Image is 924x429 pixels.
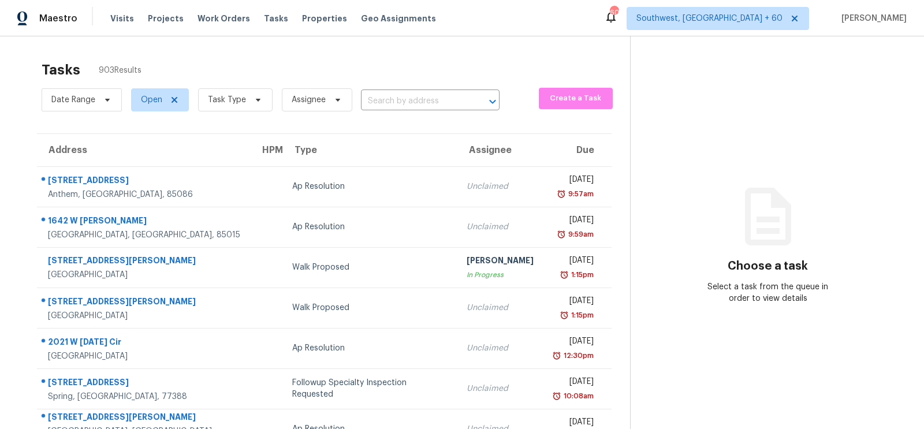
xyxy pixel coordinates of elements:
div: Walk Proposed [292,302,448,314]
div: 1:15pm [569,309,594,321]
div: [GEOGRAPHIC_DATA] [48,269,241,281]
th: Type [283,134,457,166]
th: Assignee [457,134,543,166]
button: Create a Task [539,88,613,109]
img: Overdue Alarm Icon [552,350,561,361]
th: Address [37,134,251,166]
div: [DATE] [552,295,594,309]
div: [PERSON_NAME] [467,255,534,269]
th: HPM [251,134,283,166]
div: Unclaimed [467,383,534,394]
img: Overdue Alarm Icon [552,390,561,402]
th: Due [543,134,612,166]
div: Spring, [GEOGRAPHIC_DATA], 77388 [48,391,241,402]
div: Ap Resolution [292,181,448,192]
div: 10:08am [561,390,594,402]
div: [STREET_ADDRESS] [48,174,241,189]
div: In Progress [467,269,534,281]
img: Overdue Alarm Icon [560,309,569,321]
span: Maestro [39,13,77,24]
div: 12:30pm [561,350,594,361]
span: Projects [148,13,184,24]
div: 9:57am [566,188,594,200]
h3: Choose a task [728,260,808,272]
div: Anthem, [GEOGRAPHIC_DATA], 85086 [48,189,241,200]
div: [GEOGRAPHIC_DATA], [GEOGRAPHIC_DATA], 85015 [48,229,241,241]
div: Ap Resolution [292,221,448,233]
button: Open [485,94,501,110]
div: 605 [610,7,618,18]
span: Create a Task [545,92,607,105]
div: Unclaimed [467,181,534,192]
div: [DATE] [552,174,594,188]
span: Assignee [292,94,326,106]
div: Select a task from the queue in order to view details [699,281,837,304]
div: Unclaimed [467,302,534,314]
span: Properties [302,13,347,24]
div: Followup Specialty Inspection Requested [292,377,448,400]
span: 903 Results [99,65,141,76]
div: 1642 W [PERSON_NAME] [48,215,241,229]
span: Date Range [51,94,95,106]
div: [GEOGRAPHIC_DATA] [48,350,241,362]
div: [STREET_ADDRESS][PERSON_NAME] [48,296,241,310]
div: Unclaimed [467,342,534,354]
input: Search by address [361,92,467,110]
span: Work Orders [198,13,250,24]
div: Unclaimed [467,221,534,233]
span: Southwest, [GEOGRAPHIC_DATA] + 60 [636,13,783,24]
div: 1:15pm [569,269,594,281]
div: [DATE] [552,214,594,229]
div: [DATE] [552,255,594,269]
div: 2021 W [DATE] Cir [48,336,241,350]
div: [STREET_ADDRESS][PERSON_NAME] [48,255,241,269]
div: [STREET_ADDRESS] [48,376,241,391]
div: [DATE] [552,335,594,350]
h2: Tasks [42,64,80,76]
span: Geo Assignments [361,13,436,24]
div: Walk Proposed [292,262,448,273]
div: Ap Resolution [292,342,448,354]
div: [STREET_ADDRESS][PERSON_NAME] [48,411,241,426]
span: Task Type [208,94,246,106]
img: Overdue Alarm Icon [560,269,569,281]
span: Open [141,94,162,106]
img: Overdue Alarm Icon [557,229,566,240]
img: Overdue Alarm Icon [557,188,566,200]
span: Visits [110,13,134,24]
div: [GEOGRAPHIC_DATA] [48,310,241,322]
span: [PERSON_NAME] [837,13,907,24]
div: [DATE] [552,376,594,390]
span: Tasks [264,14,288,23]
div: 9:59am [566,229,594,240]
